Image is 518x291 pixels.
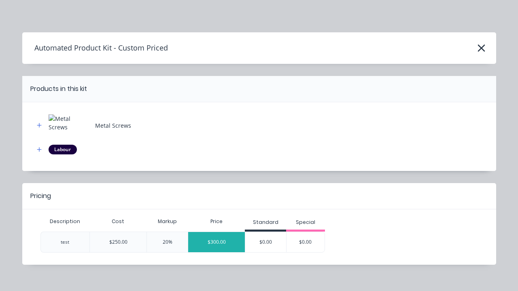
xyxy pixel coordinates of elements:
div: $250.00 [89,232,146,253]
div: Labour [49,145,77,154]
div: $0.00 [287,232,325,252]
div: Price [188,213,245,230]
div: Description [43,211,87,232]
img: Metal Screws [49,114,89,137]
div: Cost [89,213,146,230]
div: Pricing [30,191,51,201]
div: Special [296,219,315,226]
div: 20% [146,232,188,253]
div: Markup [146,213,188,230]
h4: Automated Product Kit - Custom Priced [22,40,168,56]
div: Products in this kit [30,84,87,94]
div: Metal Screws [95,121,131,130]
div: test [61,238,69,246]
div: $300.00 [188,232,245,252]
div: $0.00 [245,232,286,252]
div: Standard [253,219,278,226]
